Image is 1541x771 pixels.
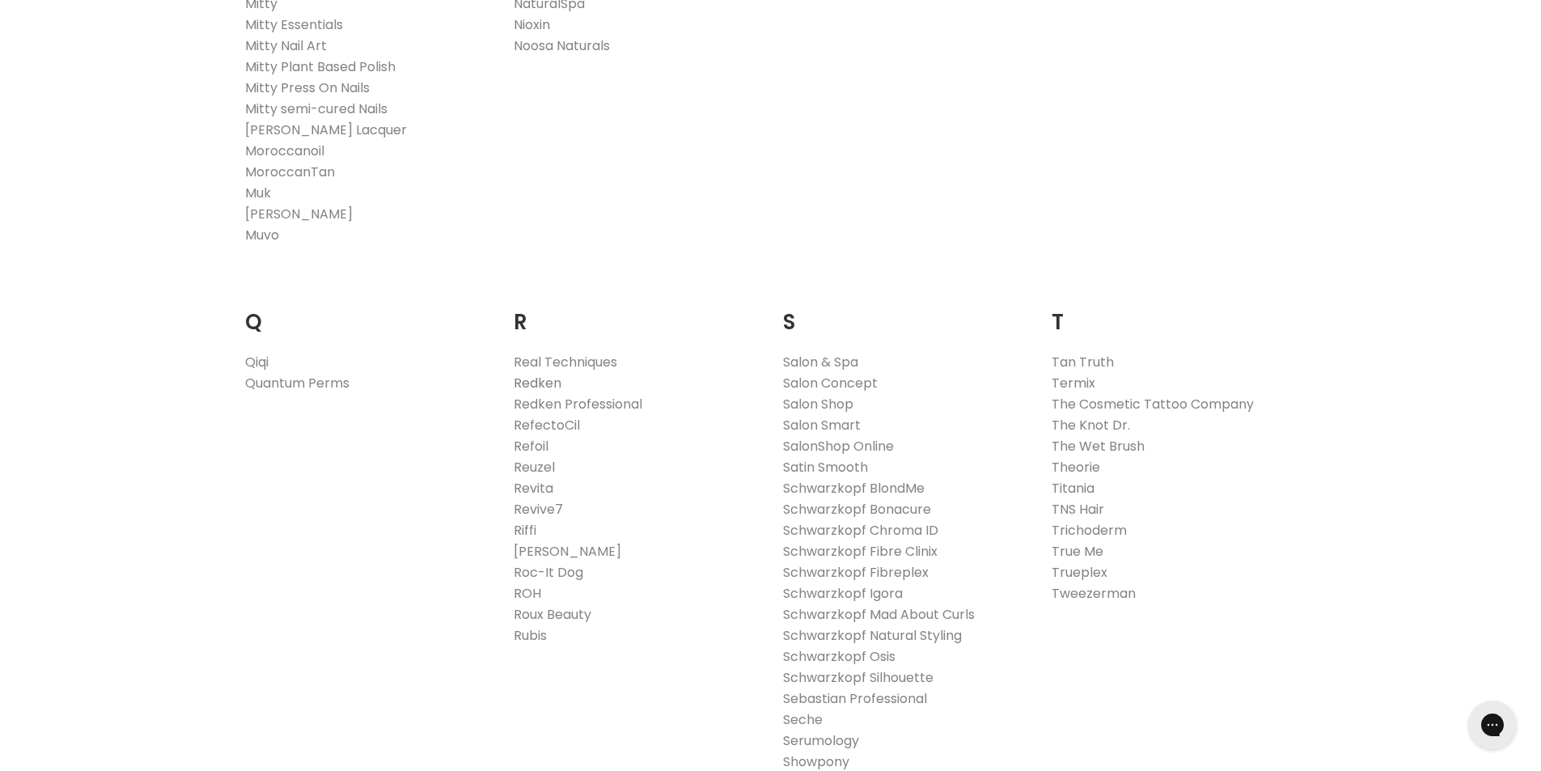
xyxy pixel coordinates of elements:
a: Showpony [783,752,849,771]
a: Salon Smart [783,416,861,434]
a: Schwarzkopf BlondMe [783,479,925,498]
a: Salon Concept [783,374,878,392]
a: Rubis [514,626,547,645]
a: Moroccanoil [245,142,324,160]
a: Redken Professional [514,395,642,413]
a: Refoil [514,437,548,455]
a: Nioxin [514,15,550,34]
a: Salon & Spa [783,353,858,371]
a: Mitty Press On Nails [245,78,370,97]
a: Trichoderm [1052,521,1127,540]
a: Schwarzkopf Mad About Curls [783,605,975,624]
a: Qiqi [245,353,269,371]
a: Trueplex [1052,563,1107,582]
a: Muvo [245,226,279,244]
a: Redken [514,374,561,392]
a: Schwarzkopf Fibreplex [783,563,929,582]
h2: Q [245,285,490,339]
a: The Wet Brush [1052,437,1145,455]
a: MoroccanTan [245,163,335,181]
a: The Cosmetic Tattoo Company [1052,395,1254,413]
a: Termix [1052,374,1095,392]
a: Theorie [1052,458,1100,477]
a: The Knot Dr. [1052,416,1130,434]
a: Schwarzkopf Fibre Clinix [783,542,938,561]
a: Mitty Nail Art [245,36,327,55]
a: Tweezerman [1052,584,1136,603]
a: Schwarzkopf Natural Styling [783,626,962,645]
a: Salon Shop [783,395,853,413]
a: Mitty Essentials [245,15,343,34]
a: Mitty Plant Based Polish [245,57,396,76]
a: Seche [783,710,823,729]
h2: R [514,285,759,339]
a: Real Techniques [514,353,617,371]
iframe: Gorgias live chat messenger [1460,695,1525,755]
a: RefectoCil [514,416,580,434]
a: SalonShop Online [783,437,894,455]
a: Revive7 [514,500,563,519]
a: Muk [245,184,271,202]
a: Schwarzkopf Igora [783,584,903,603]
a: Revita [514,479,553,498]
a: Satin Smooth [783,458,868,477]
a: Schwarzkopf Osis [783,647,895,666]
a: ROH [514,584,541,603]
a: Schwarzkopf Chroma ID [783,521,938,540]
a: Schwarzkopf Silhouette [783,668,933,687]
h2: S [783,285,1028,339]
a: Serumology [783,731,859,750]
a: [PERSON_NAME] Lacquer [245,121,407,139]
a: [PERSON_NAME] [245,205,353,223]
a: Roux Beauty [514,605,591,624]
a: TNS Hair [1052,500,1104,519]
a: Sebastian Professional [783,689,927,708]
a: Mitty semi-cured Nails [245,100,387,118]
a: Schwarzkopf Bonacure [783,500,931,519]
a: [PERSON_NAME] [514,542,621,561]
a: Quantum Perms [245,374,349,392]
h2: T [1052,285,1297,339]
a: Riffi [514,521,536,540]
a: Reuzel [514,458,555,477]
a: Roc-It Dog [514,563,583,582]
a: True Me [1052,542,1103,561]
a: Tan Truth [1052,353,1114,371]
a: Noosa Naturals [514,36,610,55]
a: Titania [1052,479,1094,498]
